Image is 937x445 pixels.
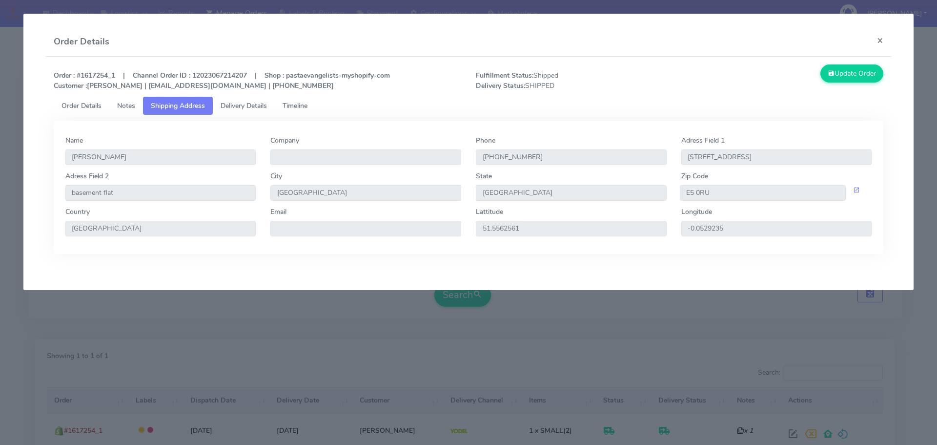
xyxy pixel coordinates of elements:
[820,64,884,83] button: Update Order
[869,27,891,53] button: Close
[476,171,492,181] label: State
[61,101,102,110] span: Order Details
[476,71,533,80] strong: Fulfillment Status:
[476,207,503,217] label: Lattitude
[468,70,680,91] span: Shipped SHIPPED
[476,135,495,146] label: Phone
[151,101,205,110] span: Shipping Address
[65,207,90,217] label: Country
[54,81,87,90] strong: Customer :
[270,207,286,217] label: Email
[65,135,83,146] label: Name
[117,101,135,110] span: Notes
[221,101,267,110] span: Delivery Details
[681,171,708,181] label: Zip Code
[270,135,299,146] label: Company
[283,101,307,110] span: Timeline
[681,207,712,217] label: Longitude
[681,135,725,146] label: Adress Field 1
[476,81,525,90] strong: Delivery Status:
[54,71,390,90] strong: Order : #1617254_1 | Channel Order ID : 12023067214207 | Shop : pastaevangelists-myshopify-com [P...
[270,171,282,181] label: City
[54,35,109,48] h4: Order Details
[65,171,109,181] label: Adress Field 2
[54,97,884,115] ul: Tabs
